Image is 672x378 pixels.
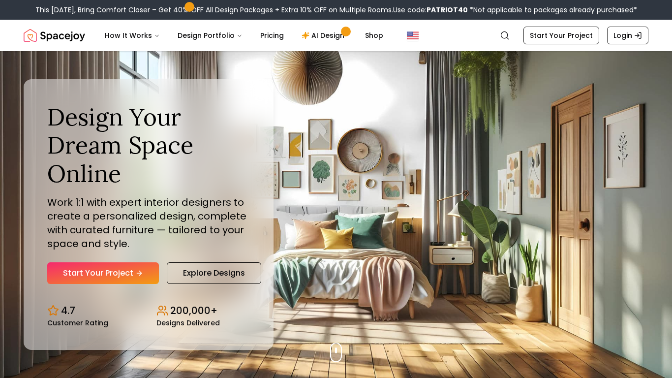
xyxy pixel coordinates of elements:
span: Use code: [393,5,468,15]
img: United States [407,30,419,41]
h1: Design Your Dream Space Online [47,103,250,188]
a: Explore Designs [167,262,261,284]
p: 200,000+ [170,304,217,317]
p: Work 1:1 with expert interior designers to create a personalized design, complete with curated fu... [47,195,250,251]
nav: Global [24,20,648,51]
small: Customer Rating [47,319,108,326]
a: Pricing [252,26,292,45]
img: Spacejoy Logo [24,26,85,45]
span: *Not applicable to packages already purchased* [468,5,637,15]
p: 4.7 [61,304,75,317]
nav: Main [97,26,391,45]
button: Design Portfolio [170,26,250,45]
a: Login [607,27,648,44]
div: Design stats [47,296,250,326]
a: AI Design [294,26,355,45]
button: How It Works [97,26,168,45]
div: This [DATE], Bring Comfort Closer – Get 40% OFF All Design Packages + Extra 10% OFF on Multiple R... [35,5,637,15]
b: PATRIOT40 [427,5,468,15]
a: Start Your Project [47,262,159,284]
a: Spacejoy [24,26,85,45]
small: Designs Delivered [156,319,220,326]
a: Start Your Project [523,27,599,44]
a: Shop [357,26,391,45]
